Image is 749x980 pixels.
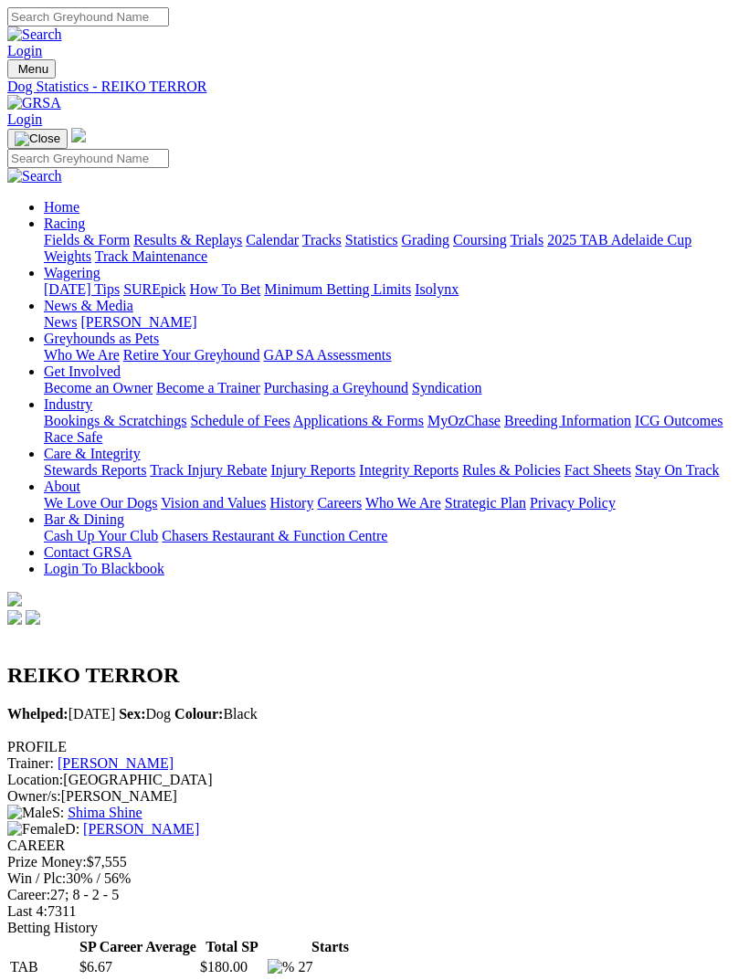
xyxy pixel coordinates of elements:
[44,265,100,280] a: Wagering
[44,298,133,313] a: News & Media
[7,772,742,788] div: [GEOGRAPHIC_DATA]
[7,903,742,920] div: 7311
[453,232,507,248] a: Coursing
[264,281,411,297] a: Minimum Betting Limits
[7,903,47,919] span: Last 4:
[510,232,543,248] a: Trials
[26,610,40,625] img: twitter.svg
[7,79,742,95] div: Dog Statistics - REIKO TERROR
[359,462,459,478] a: Integrity Reports
[7,129,68,149] button: Toggle navigation
[7,149,169,168] input: Search
[7,772,63,787] span: Location:
[44,216,85,231] a: Racing
[44,528,742,544] div: Bar & Dining
[7,821,79,837] span: D:
[317,495,362,511] a: Careers
[7,788,61,804] span: Owner/s:
[162,528,387,543] a: Chasers Restaurant & Function Centre
[119,706,145,722] b: Sex:
[7,854,87,869] span: Prize Money:
[123,347,260,363] a: Retire Your Greyhound
[44,413,186,428] a: Bookings & Scratchings
[44,446,141,461] a: Care & Integrity
[174,706,258,722] span: Black
[44,232,130,248] a: Fields & Form
[7,887,50,902] span: Career:
[44,199,79,215] a: Home
[79,938,197,956] th: SP Career Average
[7,821,65,838] img: Female
[44,544,132,560] a: Contact GRSA
[190,281,261,297] a: How To Bet
[7,755,54,771] span: Trainer:
[161,495,266,511] a: Vision and Values
[44,347,742,364] div: Greyhounds as Pets
[462,462,561,478] a: Rules & Policies
[44,561,164,576] a: Login To Blackbook
[83,821,199,837] a: [PERSON_NAME]
[7,739,742,755] div: PROFILE
[270,462,355,478] a: Injury Reports
[44,314,77,330] a: News
[7,26,62,43] img: Search
[530,495,616,511] a: Privacy Policy
[44,495,157,511] a: We Love Our Dogs
[123,281,185,297] a: SUREpick
[7,592,22,606] img: logo-grsa-white.png
[635,413,723,428] a: ICG Outcomes
[7,870,66,886] span: Win / Plc:
[7,788,742,805] div: [PERSON_NAME]
[44,347,120,363] a: Who We Are
[44,462,742,479] div: Care & Integrity
[44,314,742,331] div: News & Media
[7,870,742,887] div: 30% / 56%
[7,95,61,111] img: GRSA
[293,413,424,428] a: Applications & Forms
[44,429,102,445] a: Race Safe
[156,380,260,395] a: Become a Trainer
[150,462,267,478] a: Track Injury Rebate
[635,462,719,478] a: Stay On Track
[133,232,242,248] a: Results & Replays
[44,232,742,265] div: Racing
[174,706,223,722] b: Colour:
[44,248,91,264] a: Weights
[504,413,631,428] a: Breeding Information
[246,232,299,248] a: Calendar
[44,380,742,396] div: Get Involved
[7,663,742,688] h2: REIKO TERROR
[7,168,62,184] img: Search
[269,495,313,511] a: History
[402,232,449,248] a: Grading
[365,495,441,511] a: Who We Are
[119,706,171,722] span: Dog
[15,132,60,146] img: Close
[7,7,169,26] input: Search
[58,755,174,771] a: [PERSON_NAME]
[7,43,42,58] a: Login
[7,706,115,722] span: [DATE]
[80,314,196,330] a: [PERSON_NAME]
[297,958,363,976] td: 27
[345,232,398,248] a: Statistics
[44,495,742,511] div: About
[7,706,69,722] b: Whelped:
[7,838,742,854] div: CAREER
[44,281,120,297] a: [DATE] Tips
[44,281,742,298] div: Wagering
[412,380,481,395] a: Syndication
[7,805,64,820] span: S:
[415,281,459,297] a: Isolynx
[44,413,742,446] div: Industry
[297,938,363,956] th: Starts
[44,462,146,478] a: Stewards Reports
[68,805,142,820] a: Shima Shine
[79,958,197,976] td: $6.67
[7,111,42,127] a: Login
[190,413,290,428] a: Schedule of Fees
[547,232,691,248] a: 2025 TAB Adelaide Cup
[302,232,342,248] a: Tracks
[264,380,408,395] a: Purchasing a Greyhound
[564,462,631,478] a: Fact Sheets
